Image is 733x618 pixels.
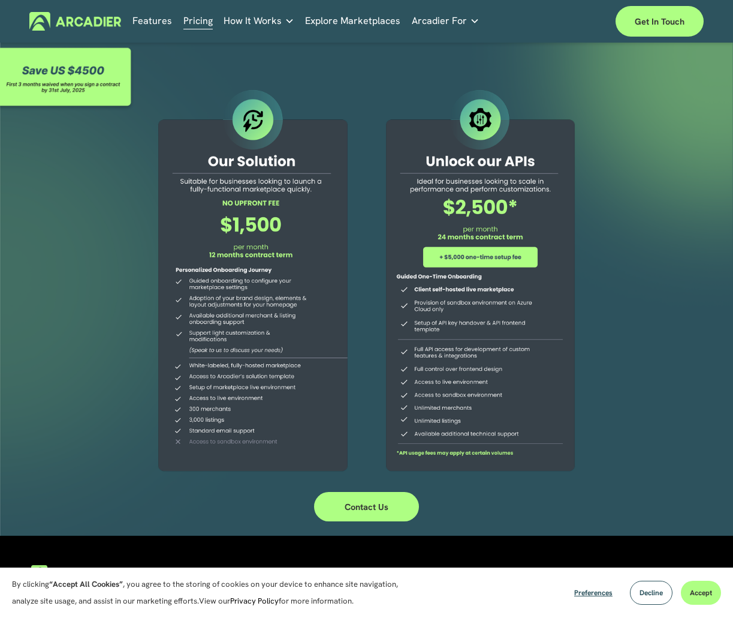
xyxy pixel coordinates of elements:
[314,492,420,521] a: Contact Us
[12,576,402,610] p: By clicking , you agree to the storing of cookies on your device to enhance site navigation, anal...
[49,579,123,589] strong: “Accept All Cookies”
[601,567,645,580] span: Company
[172,567,275,580] strong: Explore Marketplaces
[224,13,282,29] span: How It Works
[224,12,294,31] a: folder dropdown
[681,581,721,605] button: Accept
[183,12,213,31] a: Pricing
[412,13,467,29] span: Arcadier For
[630,581,672,605] button: Decline
[29,12,121,31] img: Arcadier
[574,588,613,598] span: Preferences
[690,588,712,598] span: Accept
[616,6,704,37] a: Get in touch
[457,567,521,580] strong: How it Works
[565,581,622,605] button: Preferences
[132,12,172,31] a: Features
[305,12,400,31] a: Explore Marketplaces
[315,567,356,580] strong: Features
[640,588,663,598] span: Decline
[412,12,479,31] a: folder dropdown
[230,596,279,606] a: Privacy Policy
